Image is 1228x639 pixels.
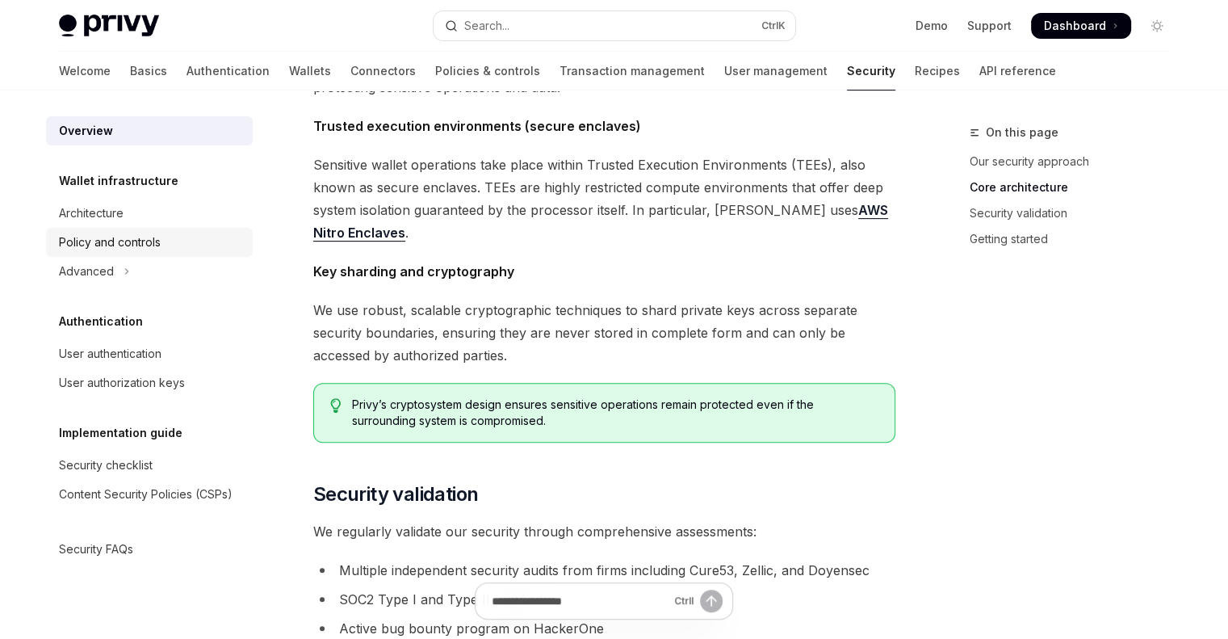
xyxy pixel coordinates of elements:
[464,16,509,36] div: Search...
[59,344,161,364] div: User authentication
[560,52,705,90] a: Transaction management
[970,226,1183,252] a: Getting started
[59,52,111,90] a: Welcome
[986,123,1058,142] span: On this page
[970,200,1183,226] a: Security validation
[330,398,342,413] svg: Tip
[700,590,723,612] button: Send message
[46,451,253,480] a: Security checklist
[492,583,668,619] input: Ask a question...
[313,481,479,507] span: Security validation
[59,15,159,37] img: light logo
[313,153,895,244] span: Sensitive wallet operations take place within Trusted Execution Environments (TEEs), also known a...
[724,52,828,90] a: User management
[970,174,1183,200] a: Core architecture
[59,312,143,331] h5: Authentication
[46,199,253,228] a: Architecture
[59,423,182,443] h5: Implementation guide
[59,540,133,559] div: Security FAQs
[1031,13,1131,39] a: Dashboard
[915,52,960,90] a: Recipes
[313,299,895,367] span: We use robust, scalable cryptographic techniques to shard private keys across separate security b...
[1044,18,1106,34] span: Dashboard
[970,149,1183,174] a: Our security approach
[59,171,178,191] h5: Wallet infrastructure
[46,535,253,564] a: Security FAQs
[187,52,270,90] a: Authentication
[59,485,233,504] div: Content Security Policies (CSPs)
[46,257,253,286] button: Toggle Advanced section
[313,520,895,543] span: We regularly validate our security through comprehensive assessments:
[130,52,167,90] a: Basics
[313,559,895,582] li: Multiple independent security audits from firms including Cure53, Zellic, and Doyensec
[59,456,153,475] div: Security checklist
[352,397,878,429] span: Privy’s cryptosystem design ensures sensitive operations remain protected even if the surrounding...
[916,18,948,34] a: Demo
[313,118,641,134] strong: Trusted execution environments (secure enclaves)
[46,116,253,145] a: Overview
[979,52,1056,90] a: API reference
[46,368,253,397] a: User authorization keys
[46,480,253,509] a: Content Security Policies (CSPs)
[59,121,113,141] div: Overview
[59,233,161,252] div: Policy and controls
[59,262,114,281] div: Advanced
[289,52,331,90] a: Wallets
[435,52,540,90] a: Policies & controls
[46,339,253,368] a: User authentication
[313,263,514,280] strong: Key sharding and cryptography
[59,373,185,393] div: User authorization keys
[1144,13,1170,39] button: Toggle dark mode
[59,204,124,223] div: Architecture
[761,19,786,32] span: Ctrl K
[847,52,895,90] a: Security
[46,228,253,257] a: Policy and controls
[967,18,1012,34] a: Support
[350,52,416,90] a: Connectors
[434,11,795,40] button: Open search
